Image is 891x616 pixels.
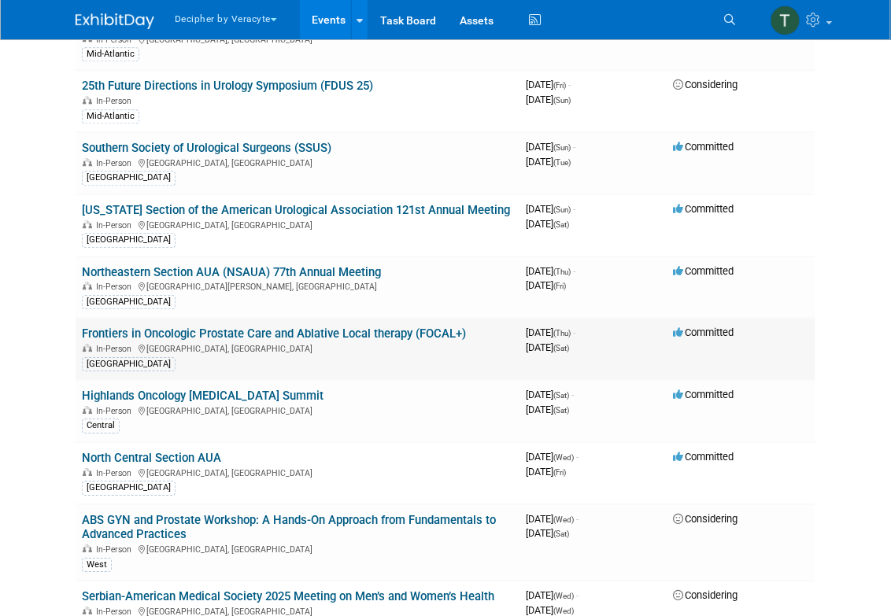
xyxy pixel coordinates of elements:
[82,218,513,231] div: [GEOGRAPHIC_DATA], [GEOGRAPHIC_DATA]
[82,341,513,354] div: [GEOGRAPHIC_DATA], [GEOGRAPHIC_DATA]
[82,156,513,168] div: [GEOGRAPHIC_DATA], [GEOGRAPHIC_DATA]
[553,529,569,538] span: (Sat)
[96,406,136,416] span: In-Person
[82,451,221,465] a: North Central Section AUA
[553,267,571,276] span: (Thu)
[82,203,510,217] a: [US_STATE] Section of the American Urological Association 121st Annual Meeting
[82,481,176,495] div: [GEOGRAPHIC_DATA]
[83,96,92,104] img: In-Person Event
[82,141,331,155] a: Southern Society of Urological Surgeons (SSUS)
[526,604,574,616] span: [DATE]
[82,589,494,603] a: Serbian-American Medical Society 2025 Meeting on Men’s and Women’s Health
[526,203,575,215] span: [DATE]
[82,404,513,416] div: [GEOGRAPHIC_DATA], [GEOGRAPHIC_DATA]
[83,220,92,228] img: In-Person Event
[526,79,571,90] span: [DATE]
[526,389,574,400] span: [DATE]
[82,47,139,61] div: Mid-Atlantic
[553,391,569,400] span: (Sat)
[83,158,92,166] img: In-Person Event
[553,205,571,214] span: (Sun)
[96,282,136,292] span: In-Person
[82,265,381,279] a: Northeastern Section AUA (NSAUA) 77th Annual Meeting
[96,158,136,168] span: In-Person
[82,109,139,124] div: Mid-Atlantic
[526,404,569,415] span: [DATE]
[553,515,574,524] span: (Wed)
[82,389,323,403] a: Highlands Oncology [MEDICAL_DATA] Summit
[674,141,734,153] span: Committed
[82,542,513,555] div: [GEOGRAPHIC_DATA], [GEOGRAPHIC_DATA]
[526,156,571,168] span: [DATE]
[674,389,734,400] span: Committed
[526,589,579,601] span: [DATE]
[553,453,574,462] span: (Wed)
[526,326,575,338] span: [DATE]
[526,141,575,153] span: [DATE]
[674,265,734,277] span: Committed
[526,279,566,291] span: [DATE]
[674,203,734,215] span: Committed
[553,220,569,229] span: (Sat)
[82,558,112,572] div: West
[83,344,92,352] img: In-Person Event
[553,158,571,167] span: (Tue)
[83,544,92,552] img: In-Person Event
[82,279,513,292] div: [GEOGRAPHIC_DATA][PERSON_NAME], [GEOGRAPHIC_DATA]
[82,79,373,93] a: 25th Future Directions in Urology Symposium (FDUS 25)
[553,96,571,105] span: (Sun)
[573,265,575,277] span: -
[553,81,566,90] span: (Fri)
[573,203,575,215] span: -
[526,218,569,230] span: [DATE]
[674,79,738,90] span: Considering
[576,451,579,463] span: -
[674,589,738,601] span: Considering
[553,143,571,152] span: (Sun)
[96,544,136,555] span: In-Person
[83,406,92,414] img: In-Person Event
[82,295,176,309] div: [GEOGRAPHIC_DATA]
[553,468,566,477] span: (Fri)
[82,419,120,433] div: Central
[576,513,579,525] span: -
[571,389,574,400] span: -
[82,171,176,185] div: [GEOGRAPHIC_DATA]
[573,141,575,153] span: -
[526,527,569,539] span: [DATE]
[573,326,575,338] span: -
[771,6,800,35] img: Tony Alvarado
[553,282,566,290] span: (Fri)
[83,282,92,290] img: In-Person Event
[76,13,154,29] img: ExhibitDay
[553,592,574,600] span: (Wed)
[526,265,575,277] span: [DATE]
[526,94,571,105] span: [DATE]
[576,589,579,601] span: -
[526,513,579,525] span: [DATE]
[526,341,569,353] span: [DATE]
[674,451,734,463] span: Committed
[82,233,176,247] div: [GEOGRAPHIC_DATA]
[83,468,92,476] img: In-Person Event
[553,344,569,352] span: (Sat)
[82,326,466,341] a: Frontiers in Oncologic Prostate Care and Ablative Local therapy (FOCAL+)
[96,96,136,106] span: In-Person
[674,513,738,525] span: Considering
[553,607,574,615] span: (Wed)
[674,326,734,338] span: Committed
[96,344,136,354] span: In-Person
[83,607,92,614] img: In-Person Event
[82,357,176,371] div: [GEOGRAPHIC_DATA]
[96,468,136,478] span: In-Person
[526,451,579,463] span: [DATE]
[553,329,571,338] span: (Thu)
[82,466,513,478] div: [GEOGRAPHIC_DATA], [GEOGRAPHIC_DATA]
[96,220,136,231] span: In-Person
[82,513,496,542] a: ABS GYN and Prostate Workshop: A Hands-On Approach from Fundamentals to Advanced Practices
[568,79,571,90] span: -
[553,406,569,415] span: (Sat)
[526,466,566,478] span: [DATE]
